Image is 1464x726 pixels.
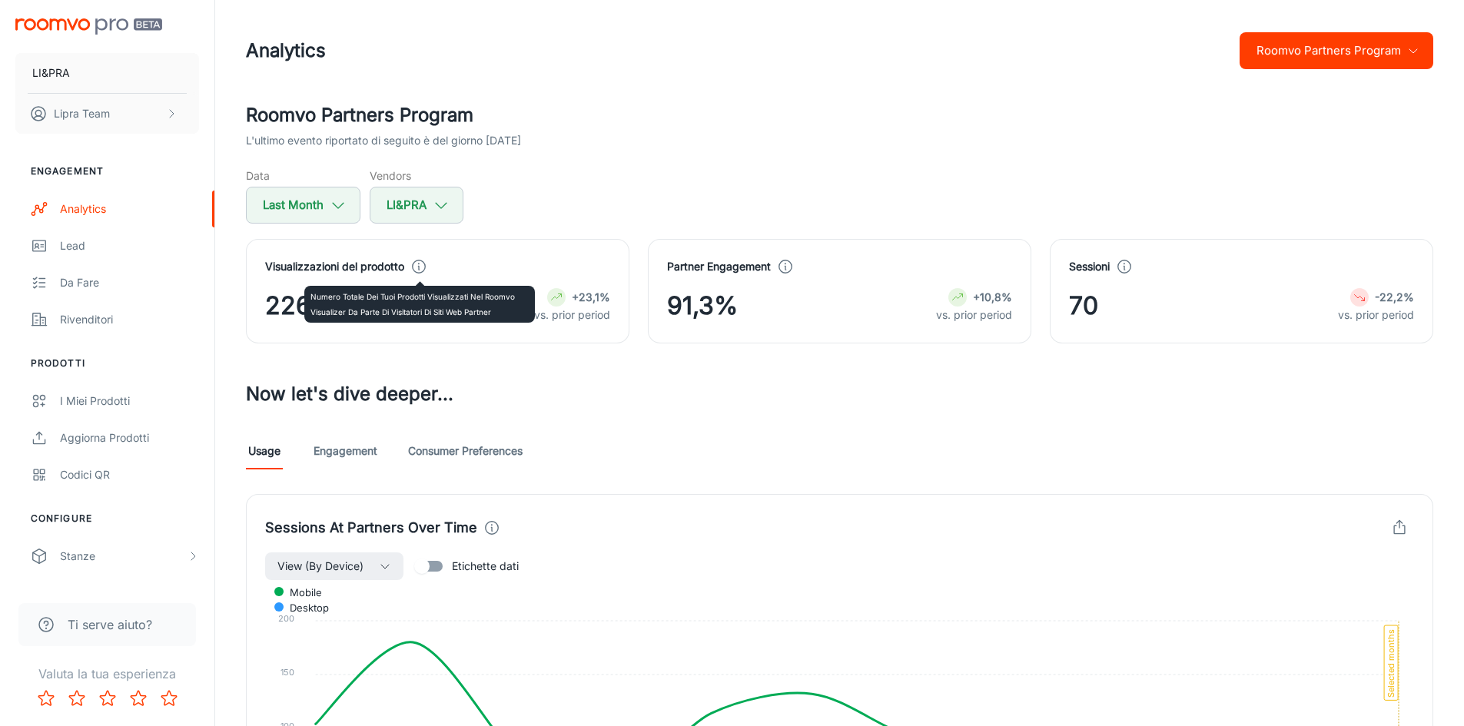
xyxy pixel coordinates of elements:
[278,585,322,599] span: mobile
[61,683,92,714] button: Rate 2 star
[154,683,184,714] button: Rate 5 star
[667,287,738,324] span: 91,3%
[246,187,360,224] button: Last Month
[1069,258,1110,275] h4: Sessioni
[60,393,199,409] div: I miei prodotti
[246,37,326,65] h1: Analytics
[60,237,199,254] div: Lead
[936,307,1012,323] p: vs. prior period
[54,105,110,122] p: Lipra Team
[572,290,610,303] strong: +23,1%
[408,433,523,469] a: Consumer Preferences
[92,683,123,714] button: Rate 3 star
[15,18,162,35] img: Roomvo PRO Beta
[278,613,294,624] tspan: 200
[123,683,154,714] button: Rate 4 star
[246,167,360,184] h5: Data
[452,558,519,575] span: Etichette dati
[60,548,187,565] div: Stanze
[246,101,1433,129] h2: Roomvo Partners Program
[60,429,199,446] div: Aggiorna prodotti
[15,94,199,134] button: Lipra Team
[1069,287,1098,324] span: 70
[1240,32,1433,69] button: Roomvo Partners Program
[60,585,199,602] div: Branding
[265,552,403,580] button: View (By Device)
[314,433,377,469] a: Engagement
[265,258,404,275] h4: Visualizzazioni del prodotto
[278,601,329,615] span: desktop
[246,380,1433,408] h3: Now let's dive deeper...
[31,683,61,714] button: Rate 1 star
[534,307,610,323] p: vs. prior period
[60,201,199,217] div: Analytics
[370,167,463,184] h5: Vendors
[68,615,152,634] span: Ti serve aiuto?
[246,433,283,469] a: Usage
[12,665,202,683] p: Valuta la tua esperienza
[32,65,70,81] p: LI&PRA
[370,187,463,224] button: LI&PRA
[973,290,1012,303] strong: +10,8%
[1338,307,1414,323] p: vs. prior period
[281,667,294,678] tspan: 150
[60,274,199,291] div: Da fare
[1375,290,1414,303] strong: -22,2%
[265,517,477,539] h4: Sessions At Partners Over Time
[15,53,199,93] button: LI&PRA
[277,557,364,575] span: View (By Device)
[60,311,199,328] div: Rivenditori
[60,466,199,483] div: Codici QR
[265,287,326,324] span: 2265
[310,289,529,320] p: Numero totale dei tuoi prodotti visualizzati nel Roomvo Visualizer da parte di visitatori di siti...
[246,132,521,149] p: L'ultimo evento riportato di seguito è del giorno [DATE]
[667,258,771,275] h4: Partner Engagement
